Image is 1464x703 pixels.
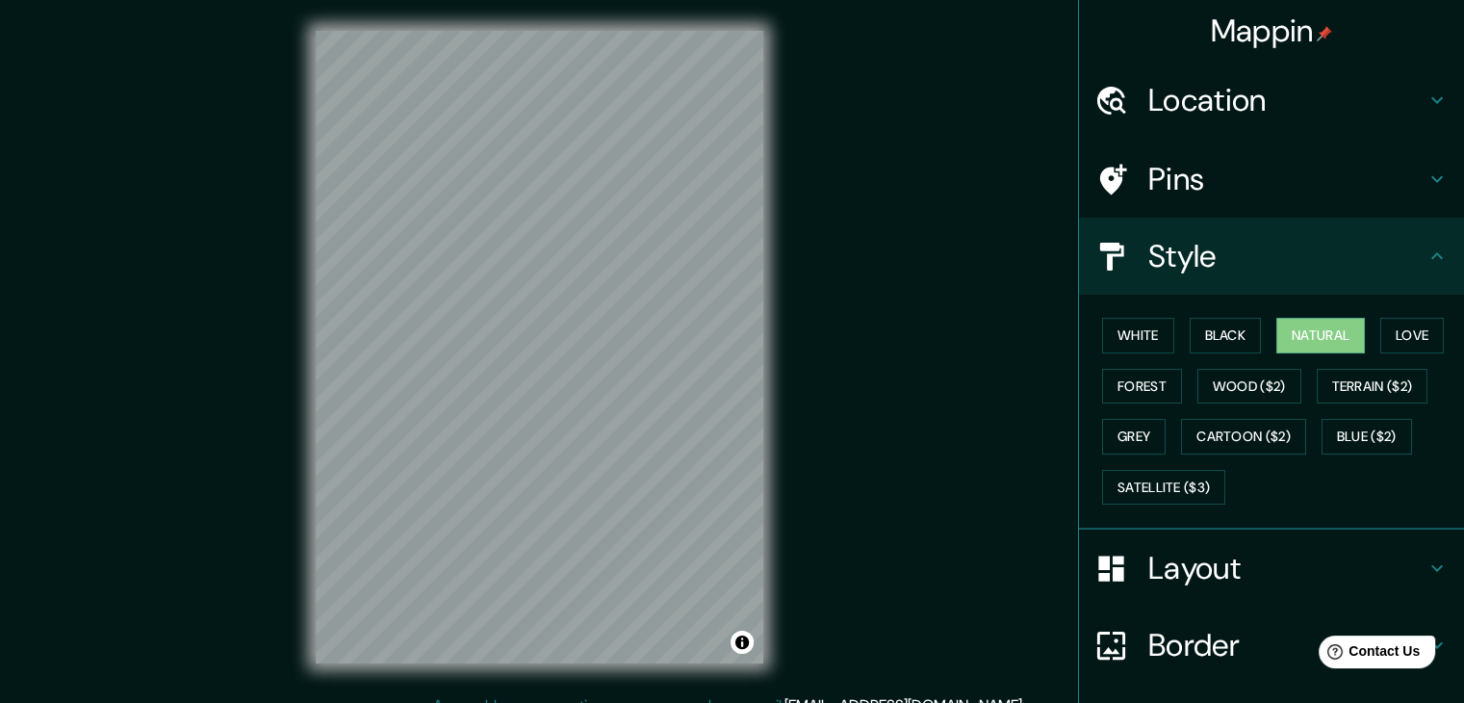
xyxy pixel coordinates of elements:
img: pin-icon.png [1317,26,1332,41]
div: Border [1079,607,1464,684]
button: Cartoon ($2) [1181,419,1306,455]
canvas: Map [316,31,763,664]
button: Blue ($2) [1322,419,1412,455]
button: Natural [1276,318,1365,353]
div: Pins [1079,141,1464,218]
button: Black [1190,318,1262,353]
button: Forest [1102,369,1182,404]
iframe: Help widget launcher [1293,628,1443,682]
button: White [1102,318,1174,353]
h4: Mappin [1211,12,1333,50]
h4: Pins [1148,160,1425,198]
button: Wood ($2) [1197,369,1301,404]
button: Toggle attribution [731,631,754,654]
button: Satellite ($3) [1102,470,1225,506]
h4: Border [1148,626,1425,664]
div: Location [1079,62,1464,139]
div: Layout [1079,530,1464,607]
div: Style [1079,218,1464,295]
button: Terrain ($2) [1317,369,1428,404]
h4: Layout [1148,549,1425,587]
h4: Style [1148,237,1425,275]
button: Love [1380,318,1444,353]
button: Grey [1102,419,1166,455]
h4: Location [1148,81,1425,119]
